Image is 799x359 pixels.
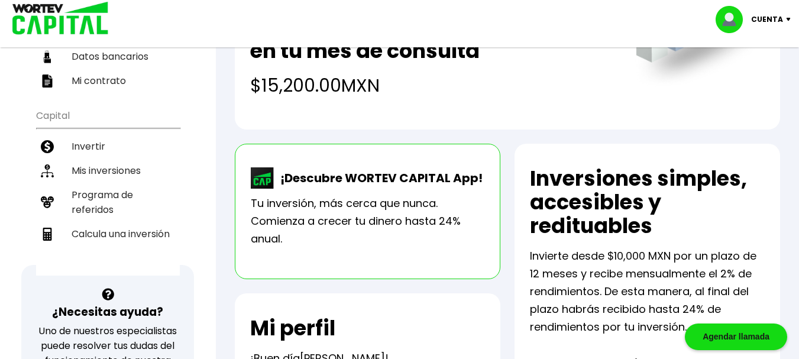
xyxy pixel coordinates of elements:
img: contrato-icon.f2db500c.svg [41,75,54,88]
div: Agendar llamada [685,324,787,350]
img: profile-image [716,6,751,33]
img: invertir-icon.b3b967d7.svg [41,140,54,153]
h3: ¿Necesitas ayuda? [52,303,163,321]
a: Mis inversiones [36,159,180,183]
h2: Total de rendimientos recibidos en tu mes de consulta [250,15,612,63]
img: recomiendanos-icon.9b8e9327.svg [41,196,54,209]
a: Programa de referidos [36,183,180,222]
p: ¡Descubre WORTEV CAPITAL App! [274,169,483,187]
ul: Capital [36,102,180,276]
a: Datos bancarios [36,44,180,69]
h2: Mi perfil [250,316,335,340]
h4: $15,200.00 MXN [250,72,612,99]
p: Invierte desde $10,000 MXN por un plazo de 12 meses y recibe mensualmente el 2% de rendimientos. ... [530,247,765,336]
img: icon-down [783,18,799,21]
img: calculadora-icon.17d418c4.svg [41,228,54,241]
img: wortev-capital-app-icon [251,167,274,189]
img: inversiones-icon.6695dc30.svg [41,164,54,177]
a: Calcula una inversión [36,222,180,246]
a: Invertir [36,134,180,159]
p: Tu inversión, más cerca que nunca. Comienza a crecer tu dinero hasta 24% anual. [251,195,484,248]
p: Cuenta [751,11,783,28]
img: datos-icon.10cf9172.svg [41,50,54,63]
h2: Inversiones simples, accesibles y redituables [530,167,765,238]
a: Mi contrato [36,69,180,93]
